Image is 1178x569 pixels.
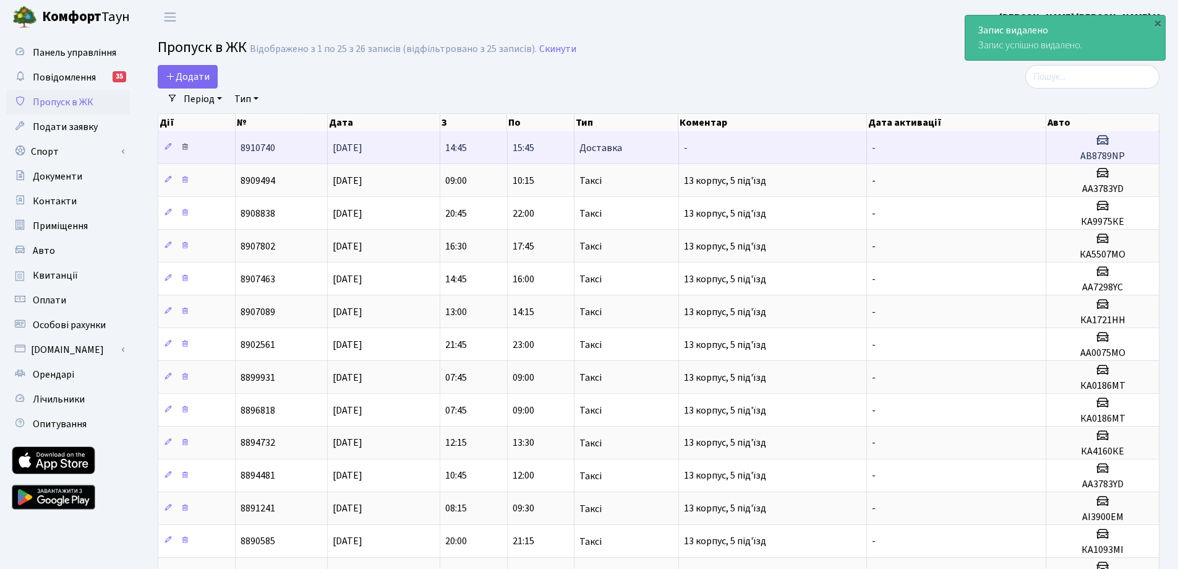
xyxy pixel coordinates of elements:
[328,114,440,131] th: Дата
[33,269,78,282] span: Квитанції
[6,362,130,387] a: Орендарі
[445,437,467,450] span: 12:15
[1051,544,1154,556] h5: КА1093МI
[579,241,602,251] span: Таксі
[872,404,876,417] span: -
[1051,479,1154,490] h5: АА3783YD
[33,293,66,307] span: Оплати
[445,338,467,352] span: 21:45
[445,469,467,483] span: 10:45
[1051,413,1154,425] h5: КА0186МТ
[1051,511,1154,523] h5: АI3900EM
[236,114,328,131] th: №
[333,272,362,286] span: [DATE]
[241,338,275,352] span: 8902561
[579,209,602,219] span: Таксі
[12,5,37,30] img: logo.png
[872,305,876,319] span: -
[513,240,534,253] span: 17:45
[333,141,362,155] span: [DATE]
[872,240,876,253] span: -
[241,535,275,549] span: 8890585
[539,43,576,55] a: Скинути
[241,240,275,253] span: 8907802
[445,502,467,516] span: 08:15
[684,338,766,352] span: 13 корпус, 5 під'їзд
[6,164,130,189] a: Документи
[1151,17,1164,29] div: ×
[333,240,362,253] span: [DATE]
[33,244,55,258] span: Авто
[158,114,236,131] th: Дії
[33,219,88,233] span: Приміщення
[33,170,82,183] span: Документи
[872,207,876,220] span: -
[579,176,602,186] span: Таксі
[513,437,534,450] span: 13:30
[1025,65,1159,89] input: Пошук...
[1051,380,1154,392] h5: КА0186МТ
[872,272,876,286] span: -
[513,174,534,188] span: 10:15
[445,371,467,384] span: 07:45
[684,469,766,483] span: 13 корпус, 5 під'їзд
[333,305,362,319] span: [DATE]
[684,305,766,319] span: 13 корпус, 5 під'їзд
[684,535,766,549] span: 13 корпус, 5 під'їзд
[513,371,534,384] span: 09:00
[999,11,1163,24] b: [PERSON_NAME] [PERSON_NAME] М.
[333,207,362,220] span: [DATE]
[579,537,602,547] span: Таксі
[579,274,602,284] span: Таксі
[872,371,876,384] span: -
[579,373,602,383] span: Таксі
[1051,216,1154,228] h5: КА9975КЕ
[241,469,275,483] span: 8894481
[333,338,362,352] span: [DATE]
[158,37,247,58] span: Пропуск в ЖК
[872,535,876,549] span: -
[684,174,766,188] span: 13 корпус, 5 під'їзд
[33,71,96,84] span: Повідомлення
[445,535,467,549] span: 20:00
[241,207,275,220] span: 8908838
[6,90,130,115] a: Пропуск в ЖК
[684,502,766,516] span: 13 корпус, 5 під'їзд
[113,71,126,82] div: 35
[158,65,218,89] a: Додати
[513,338,534,352] span: 23:00
[513,272,534,286] span: 16:00
[6,313,130,337] a: Особові рахунки
[33,46,116,59] span: Панель управління
[241,437,275,450] span: 8894732
[229,89,263,110] a: Тип
[684,404,766,417] span: 13 корпус, 5 під'їзд
[166,70,210,84] span: Додати
[445,305,467,319] span: 13:00
[241,305,275,319] span: 8907089
[513,404,534,417] span: 09:00
[1051,446,1154,458] h5: КА4160КЕ
[6,65,130,90] a: Повідомлення35
[333,502,362,516] span: [DATE]
[678,114,866,131] th: Коментар
[872,437,876,450] span: -
[333,371,362,384] span: [DATE]
[241,141,275,155] span: 8910740
[1051,282,1154,293] h5: АА7298YC
[513,469,534,483] span: 12:00
[6,263,130,288] a: Квитанції
[513,141,534,155] span: 15:45
[513,502,534,516] span: 09:30
[241,502,275,516] span: 8891241
[179,89,227,110] a: Період
[6,139,130,164] a: Спорт
[1051,315,1154,326] h5: КА1721НН
[507,114,574,131] th: По
[6,412,130,437] a: Опитування
[6,337,130,362] a: [DOMAIN_NAME]
[684,141,688,155] span: -
[579,504,602,514] span: Таксі
[1051,347,1154,359] h5: АА0075МО
[6,387,130,412] a: Лічильники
